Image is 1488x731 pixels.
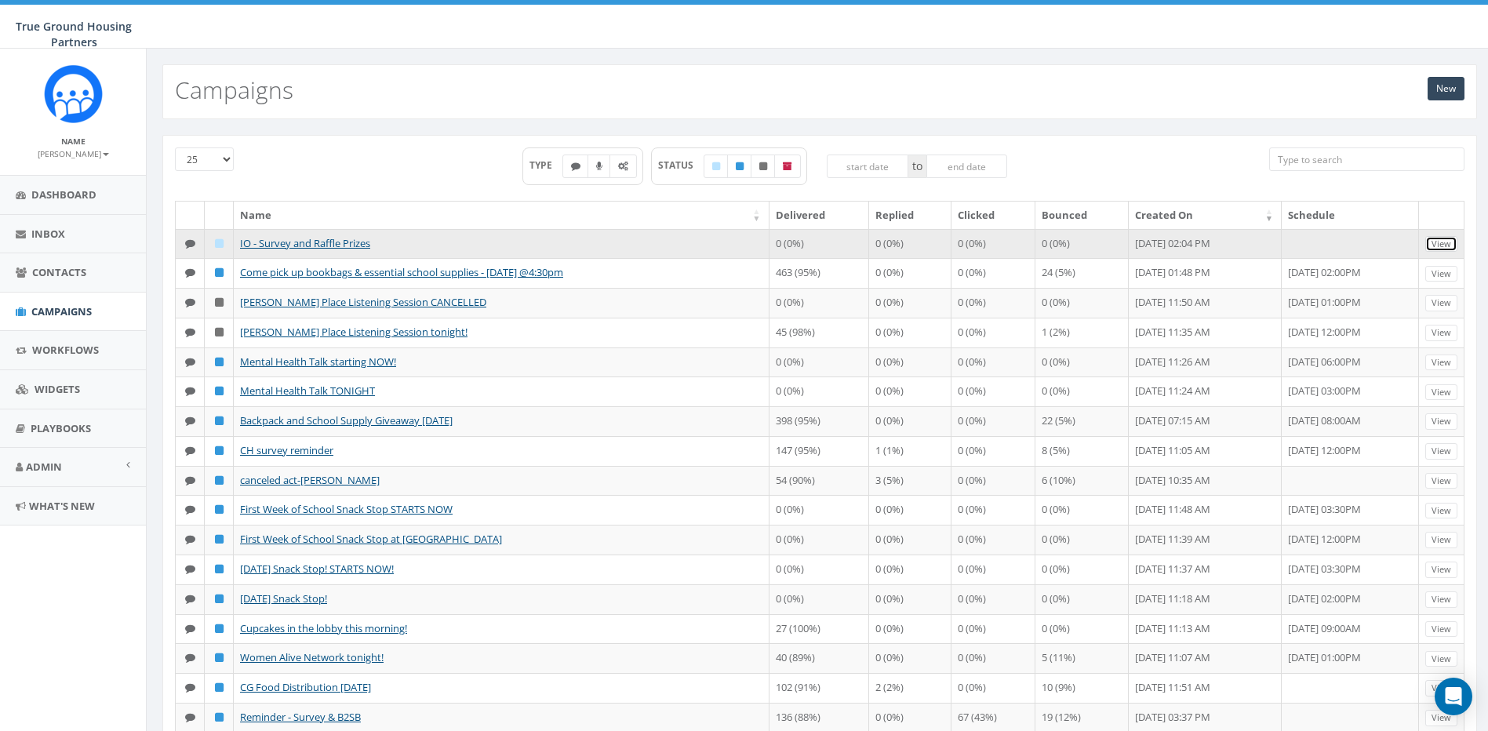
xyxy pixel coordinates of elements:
[240,295,486,309] a: [PERSON_NAME] Place Listening Session CANCELLED
[1282,555,1419,584] td: [DATE] 03:30PM
[185,416,195,426] i: Text SMS
[175,77,293,103] h2: Campaigns
[769,318,869,347] td: 45 (98%)
[1282,436,1419,466] td: [DATE] 12:00PM
[869,406,951,436] td: 0 (0%)
[869,643,951,673] td: 0 (0%)
[562,155,589,178] label: Text SMS
[16,19,132,49] span: True Ground Housing Partners
[926,155,1008,178] input: end date
[240,532,502,546] a: First Week of School Snack Stop at [GEOGRAPHIC_DATA]
[1129,229,1282,259] td: [DATE] 02:04 PM
[951,376,1035,406] td: 0 (0%)
[571,162,580,171] i: Text SMS
[215,475,224,486] i: Published
[1129,436,1282,466] td: [DATE] 11:05 AM
[588,155,611,178] label: Ringless Voice Mail
[1035,555,1129,584] td: 0 (0%)
[869,202,951,229] th: Replied
[1282,495,1419,525] td: [DATE] 03:30PM
[769,202,869,229] th: Delivered
[1425,384,1457,401] a: View
[951,673,1035,703] td: 0 (0%)
[215,357,224,367] i: Published
[1035,406,1129,436] td: 22 (5%)
[1425,532,1457,548] a: View
[769,555,869,584] td: 0 (0%)
[1035,525,1129,555] td: 0 (0%)
[869,584,951,614] td: 0 (0%)
[1035,376,1129,406] td: 0 (0%)
[185,624,195,634] i: Text SMS
[1129,288,1282,318] td: [DATE] 11:50 AM
[1129,495,1282,525] td: [DATE] 11:48 AM
[1129,202,1282,229] th: Created On: activate to sort column ascending
[1035,584,1129,614] td: 0 (0%)
[769,406,869,436] td: 398 (95%)
[1435,678,1472,715] div: Open Intercom Messenger
[769,525,869,555] td: 0 (0%)
[1282,406,1419,436] td: [DATE] 08:00AM
[769,614,869,644] td: 27 (100%)
[185,653,195,663] i: Text SMS
[869,466,951,496] td: 3 (5%)
[869,318,951,347] td: 0 (0%)
[951,229,1035,259] td: 0 (0%)
[774,155,801,178] label: Archived
[951,614,1035,644] td: 0 (0%)
[31,304,92,318] span: Campaigns
[44,64,103,123] img: Rally_Corp_Logo_1.png
[769,436,869,466] td: 147 (95%)
[1129,584,1282,614] td: [DATE] 11:18 AM
[1035,614,1129,644] td: 0 (0%)
[240,710,361,724] a: Reminder - Survey & B2SB
[951,288,1035,318] td: 0 (0%)
[951,258,1035,288] td: 0 (0%)
[759,162,767,171] i: Unpublished
[1129,614,1282,644] td: [DATE] 11:13 AM
[727,155,752,178] label: Published
[869,436,951,466] td: 1 (1%)
[32,343,99,357] span: Workflows
[215,267,224,278] i: Published
[1425,591,1457,608] a: View
[869,288,951,318] td: 0 (0%)
[185,238,195,249] i: Text SMS
[1282,258,1419,288] td: [DATE] 02:00PM
[240,591,327,606] a: [DATE] Snack Stop!
[240,413,453,427] a: Backpack and School Supply Giveaway [DATE]
[1035,495,1129,525] td: 0 (0%)
[234,202,769,229] th: Name: activate to sort column ascending
[29,499,95,513] span: What's New
[1425,266,1457,282] a: View
[215,446,224,456] i: Published
[869,525,951,555] td: 0 (0%)
[1129,347,1282,377] td: [DATE] 11:26 AM
[951,555,1035,584] td: 0 (0%)
[1425,355,1457,371] a: View
[1035,229,1129,259] td: 0 (0%)
[1129,318,1282,347] td: [DATE] 11:35 AM
[215,534,224,544] i: Published
[658,158,704,172] span: STATUS
[951,318,1035,347] td: 0 (0%)
[185,267,195,278] i: Text SMS
[769,347,869,377] td: 0 (0%)
[1035,258,1129,288] td: 24 (5%)
[618,162,628,171] i: Automated Message
[185,712,195,722] i: Text SMS
[1269,147,1464,171] input: Type to search
[869,258,951,288] td: 0 (0%)
[185,327,195,337] i: Text SMS
[240,473,380,487] a: canceled act-[PERSON_NAME]
[240,325,468,339] a: [PERSON_NAME] Place Listening Session tonight!
[215,416,224,426] i: Published
[1425,295,1457,311] a: View
[1282,376,1419,406] td: [DATE] 03:00PM
[596,162,602,171] i: Ringless Voice Mail
[26,460,62,474] span: Admin
[185,297,195,307] i: Text SMS
[1035,466,1129,496] td: 6 (10%)
[215,238,224,249] i: Draft
[951,466,1035,496] td: 0 (0%)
